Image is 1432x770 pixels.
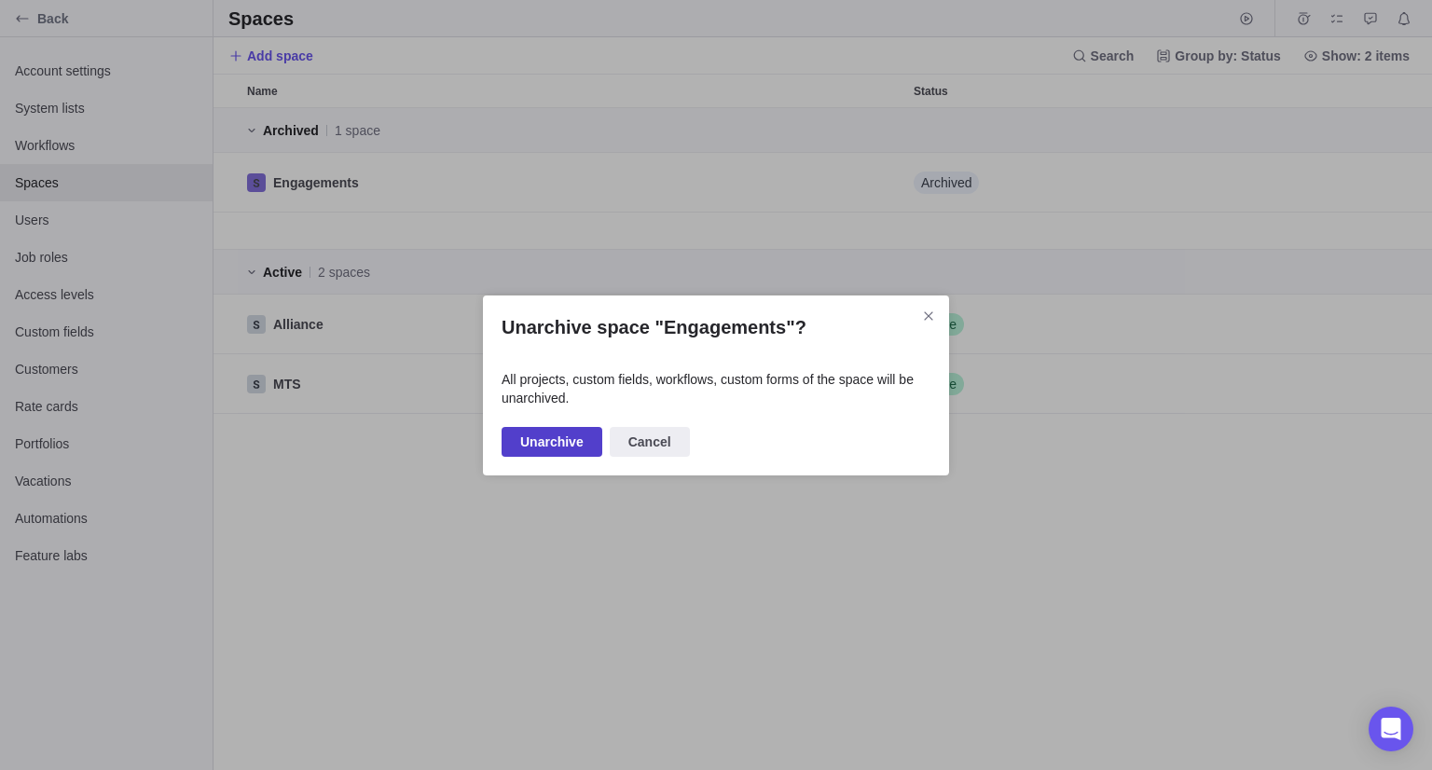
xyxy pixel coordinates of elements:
span: Cancel [610,427,690,457]
div: Unarchive space "Engagements"? [483,296,949,475]
div: All projects, custom fields, workflows, custom forms of the space will be unarchived. [502,370,930,407]
div: Open Intercom Messenger [1369,707,1413,751]
span: Unarchive [502,427,602,457]
span: Unarchive [520,431,584,453]
span: Cancel [628,431,671,453]
h2: Unarchive space "Engagements"? [502,314,930,340]
span: Close [916,303,942,329]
